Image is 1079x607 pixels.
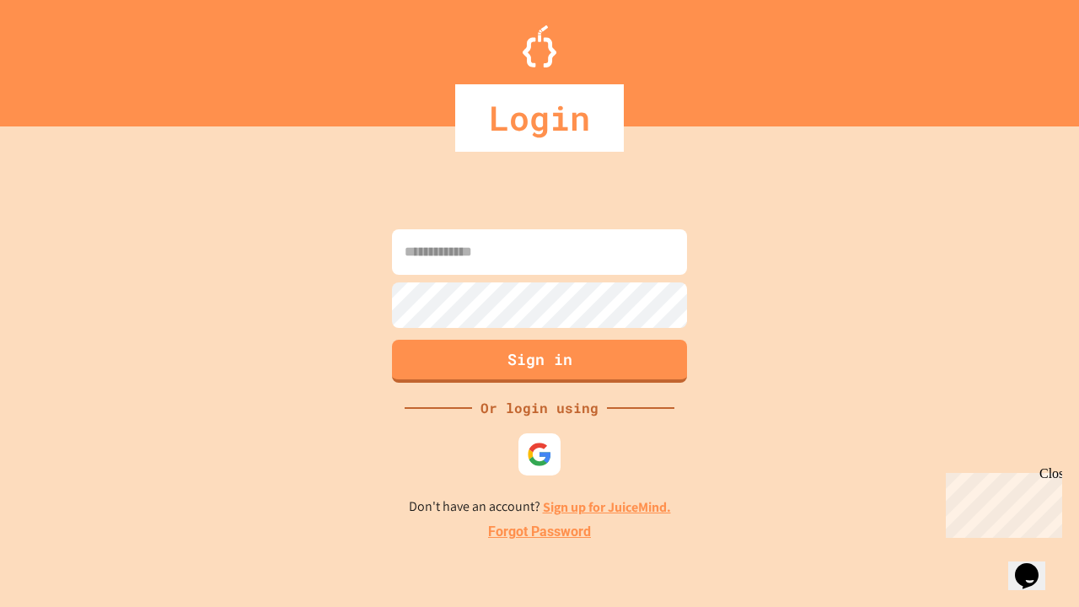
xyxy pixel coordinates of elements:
img: google-icon.svg [527,442,552,467]
img: Logo.svg [523,25,556,67]
p: Don't have an account? [409,497,671,518]
div: Or login using [472,398,607,418]
a: Forgot Password [488,522,591,542]
button: Sign in [392,340,687,383]
iframe: chat widget [939,466,1062,538]
div: Chat with us now!Close [7,7,116,107]
a: Sign up for JuiceMind. [543,498,671,516]
iframe: chat widget [1008,540,1062,590]
div: Login [455,84,624,152]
